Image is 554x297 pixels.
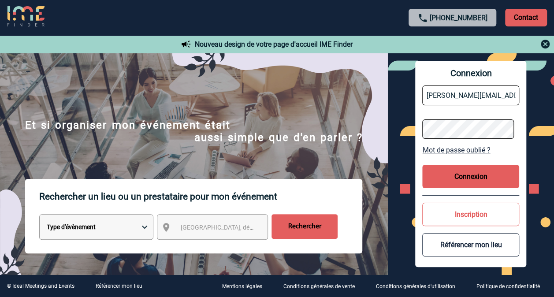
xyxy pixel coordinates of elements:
a: Conditions générales de vente [276,282,369,290]
p: Rechercher un lieu ou un prestataire pour mon événement [39,179,362,214]
a: Politique de confidentialité [469,282,554,290]
a: Référencer mon lieu [96,283,142,289]
p: Conditions générales de vente [283,284,355,290]
p: Conditions générales d'utilisation [376,284,455,290]
button: Connexion [422,165,519,188]
button: Inscription [422,203,519,226]
img: call-24-px.png [417,13,428,23]
div: © Ideal Meetings and Events [7,283,74,289]
input: Rechercher [271,214,338,239]
span: Connexion [422,68,519,78]
a: Mentions légales [215,282,276,290]
button: Référencer mon lieu [422,233,519,256]
p: Mentions légales [222,284,262,290]
span: [GEOGRAPHIC_DATA], département, région... [180,224,303,231]
input: Email * [422,85,519,105]
p: Politique de confidentialité [476,284,540,290]
a: [PHONE_NUMBER] [430,14,487,22]
p: Contact [505,9,547,26]
a: Mot de passe oublié ? [422,146,519,154]
a: Conditions générales d'utilisation [369,282,469,290]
